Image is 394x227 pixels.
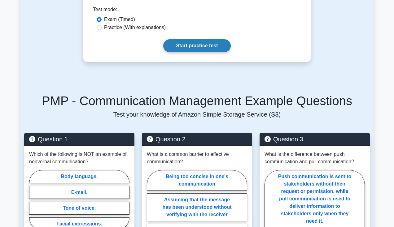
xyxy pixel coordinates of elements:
h5: Question 1 [29,135,129,143]
label: Body language. [29,170,129,183]
label: Being too concise in one's communication [147,170,247,191]
label: Tone of voice. [29,202,129,215]
label: Assuming that the message has been understood without verifying with the receiver [147,193,247,221]
p: Which of the following is NOT an example of nonverbal communication? [29,151,129,165]
label: Exam (Timed) [104,16,135,23]
p: What is a common barrier to effective communication? [147,151,247,165]
p: Test your knowledge of Amazon Simple Storage Service (S3) [24,111,370,118]
p: What is the difference between push communication and pull communication? [265,151,365,165]
label: Practice (With explanations) [104,24,166,31]
h5: PMP - Communication Management Example Questions [24,93,370,108]
label: E-mail. [29,186,129,199]
a: Start practice test [163,39,230,52]
div: Test mode: [93,6,301,16]
h5: Question 2 [147,135,247,143]
h5: Question 3 [265,135,365,143]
